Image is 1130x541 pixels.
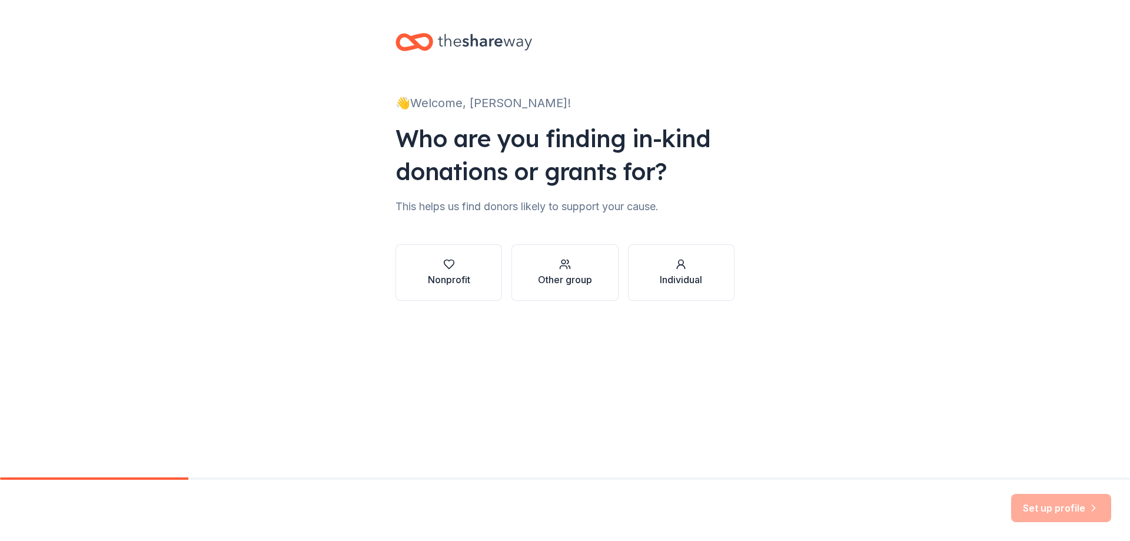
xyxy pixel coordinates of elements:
button: Other group [511,244,618,301]
button: Individual [628,244,734,301]
div: 👋 Welcome, [PERSON_NAME]! [395,94,734,112]
button: Nonprofit [395,244,502,301]
div: This helps us find donors likely to support your cause. [395,197,734,216]
div: Individual [660,273,702,287]
div: Who are you finding in-kind donations or grants for? [395,122,734,188]
div: Nonprofit [428,273,470,287]
div: Other group [538,273,592,287]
